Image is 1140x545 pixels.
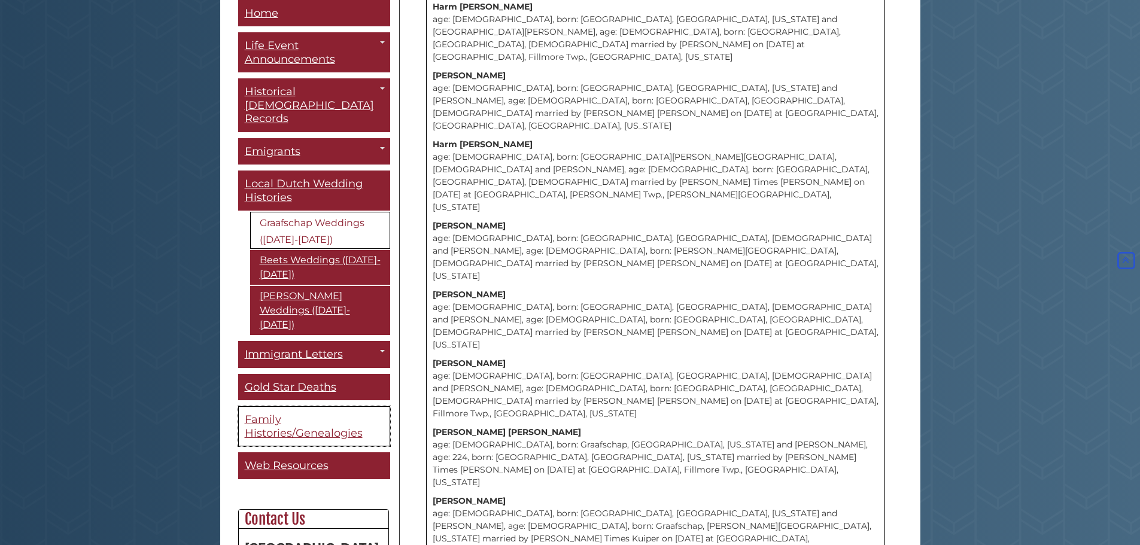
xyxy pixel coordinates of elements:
[433,358,506,369] strong: [PERSON_NAME]
[433,69,878,132] p: age: [DEMOGRAPHIC_DATA], born: [GEOGRAPHIC_DATA], [GEOGRAPHIC_DATA], [US_STATE] and [PERSON_NAME]...
[238,33,390,73] a: Life Event Announcements
[433,427,581,437] strong: [PERSON_NAME] [PERSON_NAME]
[433,1,878,63] p: age: [DEMOGRAPHIC_DATA], born: [GEOGRAPHIC_DATA], [GEOGRAPHIC_DATA], [US_STATE] and [GEOGRAPHIC_D...
[433,139,533,150] strong: Harm [PERSON_NAME]
[433,220,878,282] p: age: [DEMOGRAPHIC_DATA], born: [GEOGRAPHIC_DATA], [GEOGRAPHIC_DATA], [DEMOGRAPHIC_DATA] and [PERS...
[238,79,390,133] a: Historical [DEMOGRAPHIC_DATA] Records
[238,374,390,401] a: Gold Star Deaths
[245,145,300,158] span: Emigrants
[238,407,390,447] a: Family Histories/Genealogies
[433,1,533,12] strong: Harm [PERSON_NAME]
[245,348,343,361] span: Immigrant Letters
[250,287,390,336] a: [PERSON_NAME] Weddings ([DATE]-[DATE])
[250,251,390,285] a: Beets Weddings ([DATE]-[DATE])
[245,39,335,66] span: Life Event Announcements
[238,171,390,211] a: Local Dutch Wedding Histories
[250,212,390,249] a: Graafschap Weddings ([DATE]-[DATE])
[245,86,374,126] span: Historical [DEMOGRAPHIC_DATA] Records
[245,7,278,20] span: Home
[433,289,506,300] strong: [PERSON_NAME]
[239,510,388,529] h2: Contact Us
[433,288,878,351] p: age: [DEMOGRAPHIC_DATA], born: [GEOGRAPHIC_DATA], [GEOGRAPHIC_DATA], [DEMOGRAPHIC_DATA] and [PERS...
[245,459,329,473] span: Web Resources
[245,178,363,205] span: Local Dutch Wedding Histories
[433,138,878,214] p: age: [DEMOGRAPHIC_DATA], born: [GEOGRAPHIC_DATA][PERSON_NAME][GEOGRAPHIC_DATA], [DEMOGRAPHIC_DATA...
[433,70,506,81] strong: [PERSON_NAME]
[245,413,363,440] span: Family Histories/Genealogies
[238,453,390,480] a: Web Resources
[1115,255,1137,266] a: Back to Top
[238,342,390,369] a: Immigrant Letters
[433,426,878,489] p: age: [DEMOGRAPHIC_DATA], born: Graafschap, [GEOGRAPHIC_DATA], [US_STATE] and [PERSON_NAME], age: ...
[238,138,390,165] a: Emigrants
[433,357,878,420] p: age: [DEMOGRAPHIC_DATA], born: [GEOGRAPHIC_DATA], [GEOGRAPHIC_DATA], [DEMOGRAPHIC_DATA] and [PERS...
[433,495,506,506] strong: [PERSON_NAME]
[433,220,506,231] strong: [PERSON_NAME]
[245,380,336,394] span: Gold Star Deaths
